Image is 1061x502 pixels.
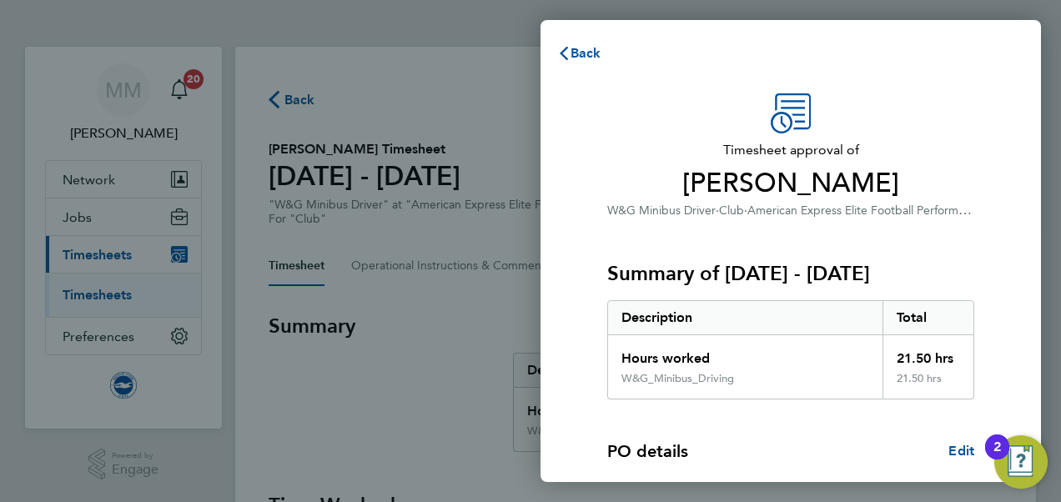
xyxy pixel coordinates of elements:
span: [PERSON_NAME] [607,167,974,200]
span: · [744,203,747,218]
span: American Express Elite Football Performance Centre [747,202,1023,218]
span: Edit [948,443,974,459]
div: 21.50 hrs [882,372,974,399]
h3: Summary of [DATE] - [DATE] [607,260,974,287]
button: Open Resource Center, 2 new notifications [994,435,1048,489]
span: Back [571,45,601,61]
span: W&G Minibus Driver [607,203,716,218]
button: Back [541,37,618,70]
h4: PO details [607,439,688,463]
span: Club [719,203,744,218]
div: W&G_Minibus_Driving [621,372,734,385]
span: · [716,203,719,218]
div: Summary of 01 - 31 Aug 2025 [607,300,974,399]
div: 2 [993,447,1001,469]
span: Timesheet approval of [607,140,974,160]
div: Total [882,301,974,334]
div: 21.50 hrs [882,335,974,372]
a: Edit [948,441,974,461]
div: Hours worked [608,335,882,372]
div: Description [608,301,882,334]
